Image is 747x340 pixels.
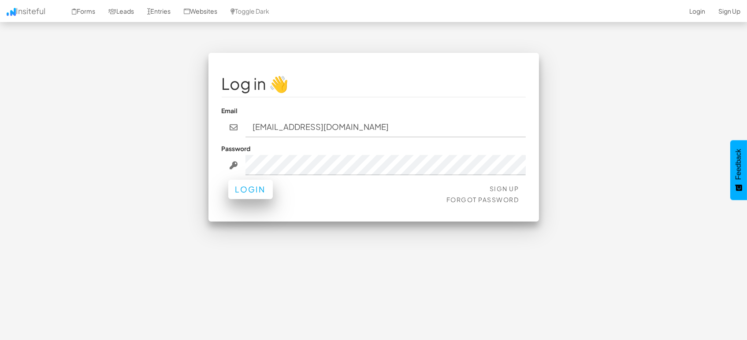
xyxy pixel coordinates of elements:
h1: Log in 👋 [222,75,526,92]
label: Password [222,144,251,153]
img: icon.png [7,8,16,16]
button: Feedback - Show survey [730,140,747,200]
label: Email [222,106,238,115]
button: Login [228,180,273,199]
a: Forgot Password [446,196,519,203]
a: Sign Up [490,185,519,192]
span: Feedback [735,149,743,180]
input: john@doe.com [245,117,526,137]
